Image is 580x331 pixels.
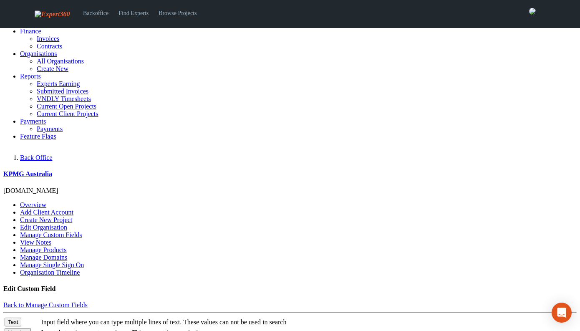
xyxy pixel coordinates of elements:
a: All Organisations [37,58,84,65]
a: Manage Products [20,246,67,253]
a: Current Client Projects [37,110,98,117]
a: Create New [37,65,68,72]
h4: Edit Custom Field [3,285,577,293]
a: Current Open Projects [37,103,96,110]
a: Manage Custom Fields [20,231,82,238]
a: View Notes [20,239,51,246]
a: Manage Single Sign On [20,261,84,268]
a: Payments [20,118,46,125]
a: Organisation Timeline [20,269,80,276]
a: Back Office [20,154,52,161]
a: Payments [37,125,63,132]
div: Open Intercom Messenger [552,303,572,323]
a: KPMG Australia [3,170,577,178]
td: Input field where you can type multiple lines of text. These values can not be used in search [40,317,287,327]
a: Organisations [20,50,57,57]
a: Invoices [37,35,59,42]
a: Manage Domains [20,254,67,261]
img: Expert360 [35,10,70,18]
a: Finance [20,28,41,35]
a: Feature Flags [20,133,56,140]
a: Overview [20,201,46,208]
img: 0421c9a1-ac87-4857-a63f-b59ed7722763-normal.jpeg [529,8,536,15]
a: Create New Project [20,216,72,223]
a: Reports [20,73,41,80]
p: [DOMAIN_NAME] [3,187,577,195]
button: Text [5,318,21,326]
a: Back to Manage Custom Fields [3,301,88,308]
a: Submitted Invoices [37,88,88,95]
a: Edit Organisation [20,224,67,231]
a: Add Client Account [20,209,73,216]
a: Experts Earning [37,80,80,87]
a: Contracts [37,43,62,50]
a: VNDLY Timesheets [37,95,91,102]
